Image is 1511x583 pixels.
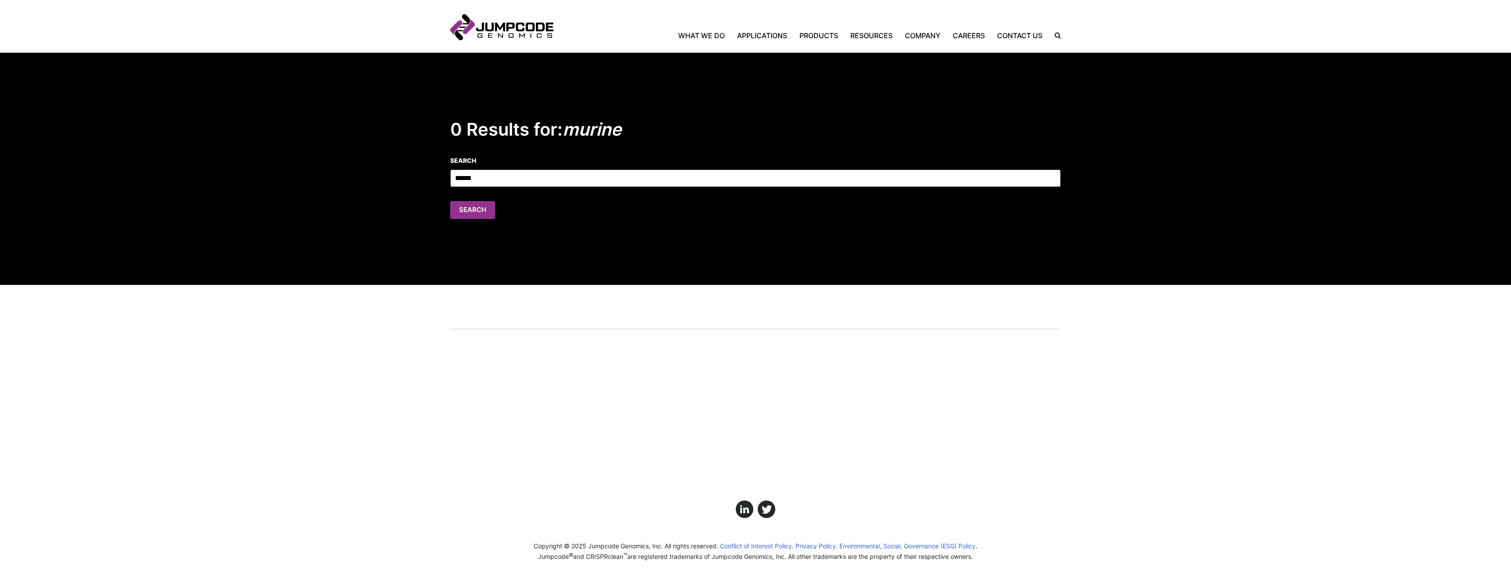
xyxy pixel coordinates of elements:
button: Search [450,201,495,219]
a: Contact Us [991,30,1048,41]
a: Applications [731,30,793,41]
a: Click here to view us on Twitter [758,500,775,518]
a: Privacy Policy [795,542,838,550]
a: What We Do [678,30,731,41]
label: Search the site. [1048,32,1061,39]
sup: ® [569,552,573,559]
a: Environmental, Social, Governance (ESG) Policy [839,542,977,550]
em: murine [563,119,622,140]
a: Products [793,30,844,41]
a: Resources [844,30,899,41]
p: Jumpcode and CRISPRclean are registered trademarks of Jumpcode Genomics, Inc. All other trademark... [450,551,1061,561]
a: Click here to view us on LinkedIn [736,500,753,518]
a: Company [899,30,947,41]
span: Copyright © 2025 Jumpcode Genomics, Inc. All rights reserved. [534,542,718,550]
nav: Primary Navigation [553,30,1048,41]
h2: 0 Results for: [450,119,1061,140]
label: Search [450,156,1061,165]
a: Careers [947,30,991,41]
sup: ™ [623,552,627,559]
a: Conflict of Interest Policy [720,542,794,550]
